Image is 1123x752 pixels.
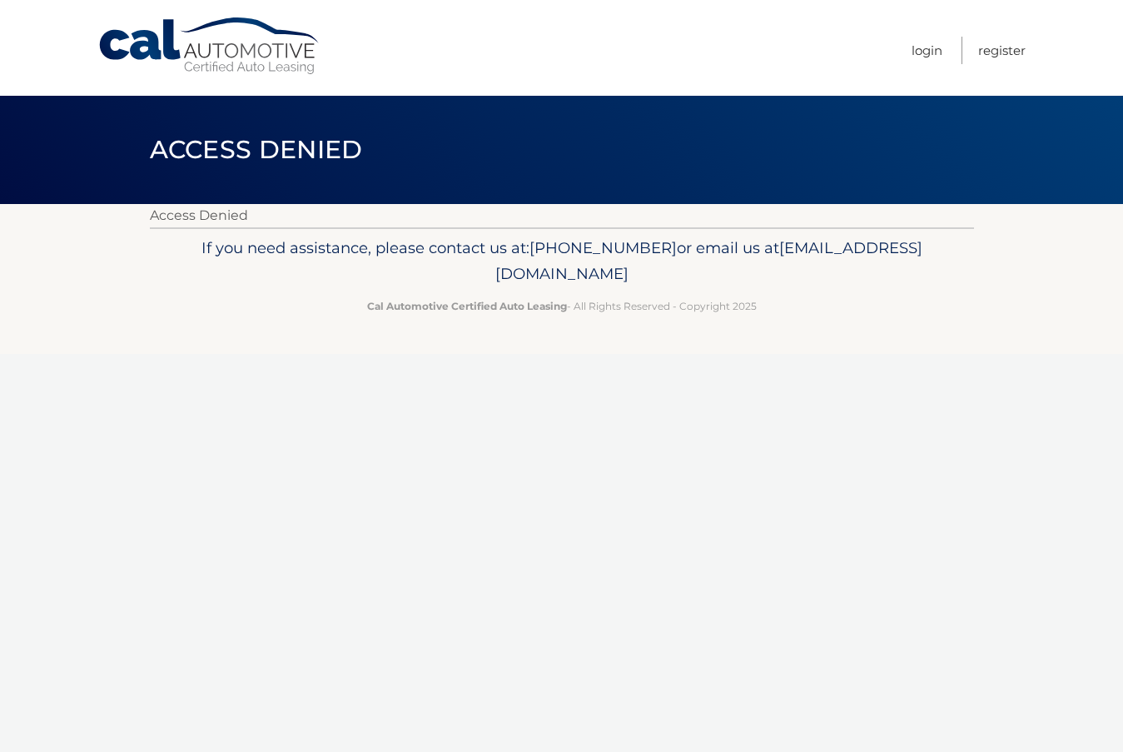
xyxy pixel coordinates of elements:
[367,300,567,312] strong: Cal Automotive Certified Auto Leasing
[978,37,1026,64] a: Register
[97,17,322,76] a: Cal Automotive
[529,238,677,257] span: [PHONE_NUMBER]
[161,235,963,288] p: If you need assistance, please contact us at: or email us at
[150,134,363,165] span: Access Denied
[161,297,963,315] p: - All Rights Reserved - Copyright 2025
[150,204,974,227] p: Access Denied
[912,37,942,64] a: Login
